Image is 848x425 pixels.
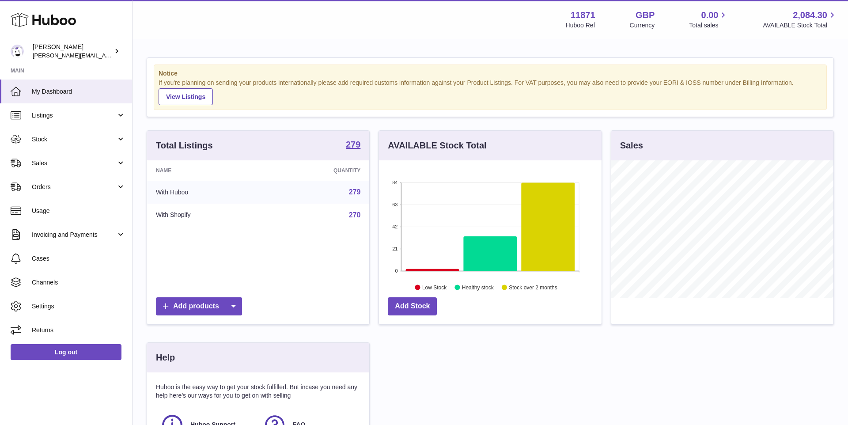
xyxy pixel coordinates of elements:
[159,79,822,105] div: If you're planning on sending your products internationally please add required customs informati...
[32,159,116,167] span: Sales
[388,297,437,315] a: Add Stock
[32,231,116,239] span: Invoicing and Payments
[11,45,24,58] img: katie@hoopsandchains.com
[32,135,116,144] span: Stock
[156,383,360,400] p: Huboo is the easy way to get your stock fulfilled. But incase you need any help here's our ways f...
[689,9,728,30] a: 0.00 Total sales
[159,69,822,78] strong: Notice
[393,224,398,229] text: 42
[636,9,655,21] strong: GBP
[32,111,116,120] span: Listings
[32,207,125,215] span: Usage
[509,284,557,290] text: Stock over 2 months
[395,268,398,273] text: 0
[11,344,121,360] a: Log out
[620,140,643,152] h3: Sales
[156,140,213,152] h3: Total Listings
[349,211,361,219] a: 270
[630,21,655,30] div: Currency
[32,278,125,287] span: Channels
[32,87,125,96] span: My Dashboard
[566,21,595,30] div: Huboo Ref
[689,21,728,30] span: Total sales
[156,297,242,315] a: Add products
[571,9,595,21] strong: 11871
[793,9,827,21] span: 2,084.30
[147,204,267,227] td: With Shopify
[32,183,116,191] span: Orders
[393,202,398,207] text: 63
[147,160,267,181] th: Name
[393,180,398,185] text: 84
[346,140,360,149] strong: 279
[156,352,175,364] h3: Help
[388,140,486,152] h3: AVAILABLE Stock Total
[32,302,125,311] span: Settings
[32,254,125,263] span: Cases
[701,9,719,21] span: 0.00
[32,326,125,334] span: Returns
[147,181,267,204] td: With Huboo
[159,88,213,105] a: View Listings
[33,52,177,59] span: [PERSON_NAME][EMAIL_ADDRESS][DOMAIN_NAME]
[462,284,494,290] text: Healthy stock
[393,246,398,251] text: 21
[422,284,447,290] text: Low Stock
[346,140,360,151] a: 279
[763,9,837,30] a: 2,084.30 AVAILABLE Stock Total
[349,188,361,196] a: 279
[763,21,837,30] span: AVAILABLE Stock Total
[33,43,112,60] div: [PERSON_NAME]
[267,160,369,181] th: Quantity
